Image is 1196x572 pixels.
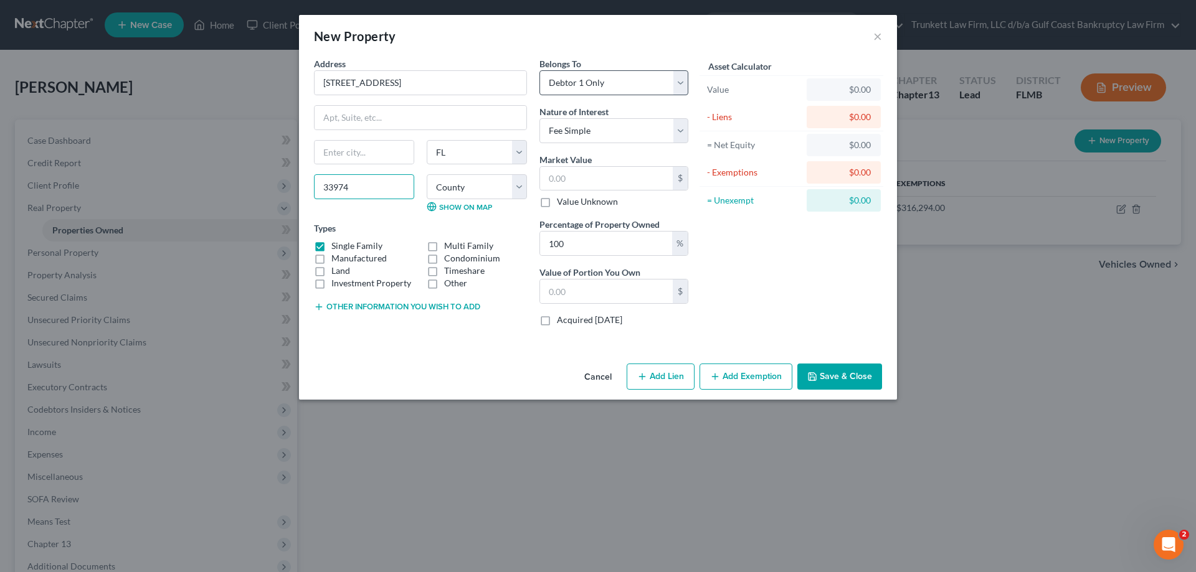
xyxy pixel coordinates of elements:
[707,194,801,207] div: = Unexempt
[315,71,526,95] input: Enter address...
[540,232,672,255] input: 0.00
[700,363,792,390] button: Add Exemption
[331,265,350,277] label: Land
[673,279,688,303] div: $
[627,363,695,390] button: Add Lien
[797,363,882,390] button: Save & Close
[1179,530,1189,540] span: 2
[707,139,801,151] div: = Net Equity
[539,266,640,279] label: Value of Portion You Own
[708,60,772,73] label: Asset Calculator
[331,240,382,252] label: Single Family
[707,83,801,96] div: Value
[817,111,871,123] div: $0.00
[444,277,467,289] label: Other
[314,222,336,235] label: Types
[817,83,871,96] div: $0.00
[817,139,871,151] div: $0.00
[1154,530,1184,560] iframe: Intercom live chat
[314,174,414,199] input: Enter zip...
[817,166,871,179] div: $0.00
[444,265,485,277] label: Timeshare
[539,153,592,166] label: Market Value
[314,59,346,69] span: Address
[331,252,387,265] label: Manufactured
[539,105,609,118] label: Nature of Interest
[444,252,500,265] label: Condominium
[873,29,882,44] button: ×
[574,365,622,390] button: Cancel
[672,232,688,255] div: %
[817,194,871,207] div: $0.00
[444,240,493,252] label: Multi Family
[557,314,622,326] label: Acquired [DATE]
[539,218,660,231] label: Percentage of Property Owned
[707,111,801,123] div: - Liens
[315,141,414,164] input: Enter city...
[557,195,618,208] label: Value Unknown
[315,106,526,129] input: Apt, Suite, etc...
[427,202,492,212] a: Show on Map
[540,167,673,190] input: 0.00
[331,277,411,289] label: Investment Property
[673,167,688,190] div: $
[314,27,396,45] div: New Property
[314,302,480,312] button: Other information you wish to add
[539,59,581,69] span: Belongs To
[707,166,801,179] div: - Exemptions
[540,279,673,303] input: 0.00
